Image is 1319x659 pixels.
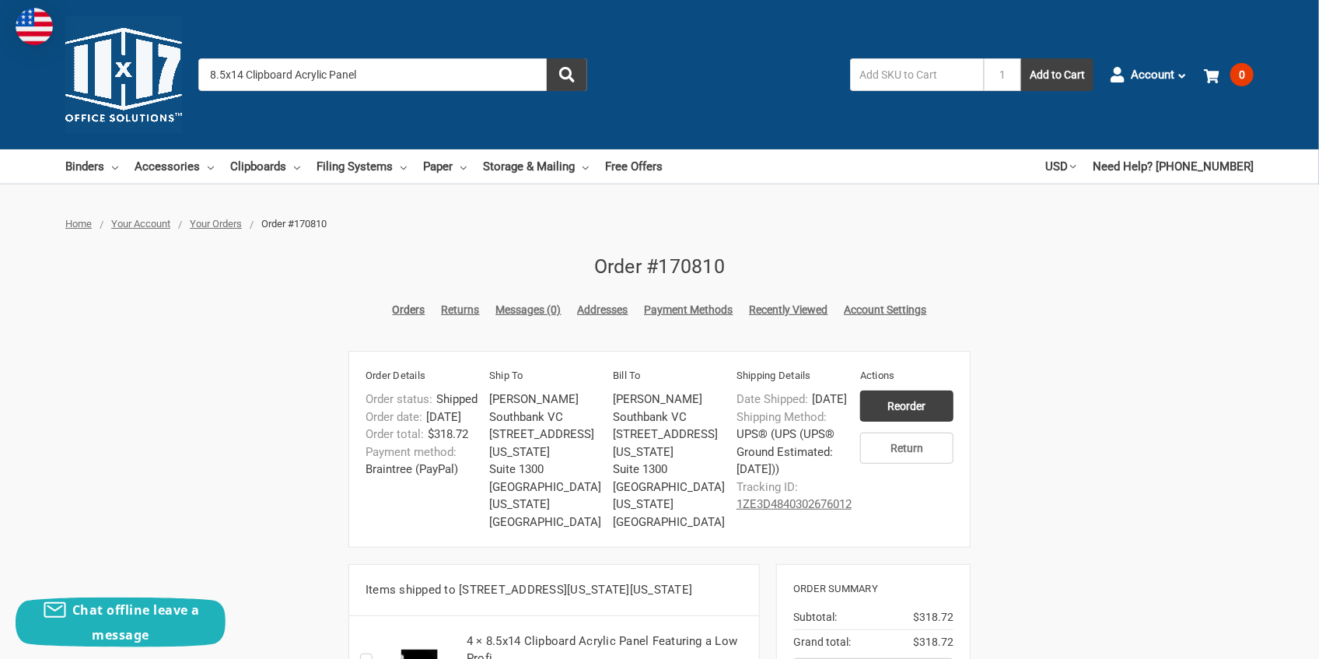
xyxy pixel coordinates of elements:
li: Suite 1300 [489,461,604,478]
a: Addresses [578,302,628,318]
iframe: Google Customer Reviews [1191,617,1319,659]
a: 0 [1204,54,1254,95]
h2: Order #170810 [348,252,971,282]
h6: Shipping Details [736,368,860,387]
li: [GEOGRAPHIC_DATA] [613,514,728,531]
input: Search by keyword, brand or SKU [198,58,587,91]
h6: Actions [860,368,953,387]
li: Southbank VC [489,408,604,426]
dt: Date Shipped: [736,391,808,408]
a: Accessories [135,149,214,184]
button: Add to Cart [1021,58,1093,91]
li: [GEOGRAPHIC_DATA][US_STATE] [489,478,604,514]
span: Grand total: [793,636,851,648]
a: Payment Methods [645,302,733,318]
h6: Ship To [489,368,613,387]
a: Need Help? [PHONE_NUMBER] [1093,149,1254,184]
a: Your Account [111,218,170,230]
li: Suite 1300 [613,461,728,478]
a: Orders [393,302,425,318]
a: Home [65,218,92,230]
dd: UPS® (UPS (UPS® Ground Estimated: [DATE])) [736,408,852,478]
img: 11x17.com [65,16,182,133]
a: Account Settings [845,302,927,318]
span: $318.72 [913,609,953,626]
a: Your Orders [190,218,242,230]
span: Account [1131,66,1174,84]
a: Messages (0) [496,302,562,318]
input: Add SKU to Cart [850,58,984,91]
dt: Payment method: [366,443,457,461]
h6: Order Summary [793,581,953,597]
a: USD [1045,149,1076,184]
a: Binders [65,149,118,184]
dt: Shipping Method: [736,408,827,426]
span: $318.72 [913,634,953,650]
li: [PERSON_NAME] [489,391,604,408]
dt: Tracking ID: [736,478,798,496]
a: Storage & Mailing [483,149,589,184]
li: Southbank VC [613,408,728,426]
h6: Order Details [366,368,489,387]
span: Order #170810 [261,218,327,230]
dt: Order total: [366,426,424,443]
button: Chat offline leave a message [16,598,226,647]
a: Returns [442,302,480,318]
h5: Items shipped to [STREET_ADDRESS][US_STATE][US_STATE] [366,581,743,599]
dd: [DATE] [366,408,481,426]
img: duty and tax information for United States [16,8,53,45]
input: Reorder [860,391,953,422]
a: Paper [423,149,467,184]
a: Clipboards [230,149,300,184]
li: [GEOGRAPHIC_DATA] [489,514,604,531]
a: Return [860,433,953,464]
h6: Bill To [613,368,736,387]
li: [GEOGRAPHIC_DATA][US_STATE] [613,478,728,514]
dd: Braintree (PayPal) [366,443,481,478]
dt: Order status: [366,391,432,408]
a: Account [1110,54,1188,95]
li: [STREET_ADDRESS][US_STATE] [489,426,604,461]
a: 1ZE3D4840302676012 [736,497,852,511]
a: Recently Viewed [750,302,828,318]
span: Chat offline leave a message [72,601,200,643]
li: [PERSON_NAME] [613,391,728,408]
a: Free Offers [605,149,663,184]
span: Subtotal: [793,611,837,623]
li: [STREET_ADDRESS][US_STATE] [613,426,728,461]
dt: Order date: [366,408,422,426]
span: 0 [1230,63,1254,86]
a: Filing Systems [317,149,407,184]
